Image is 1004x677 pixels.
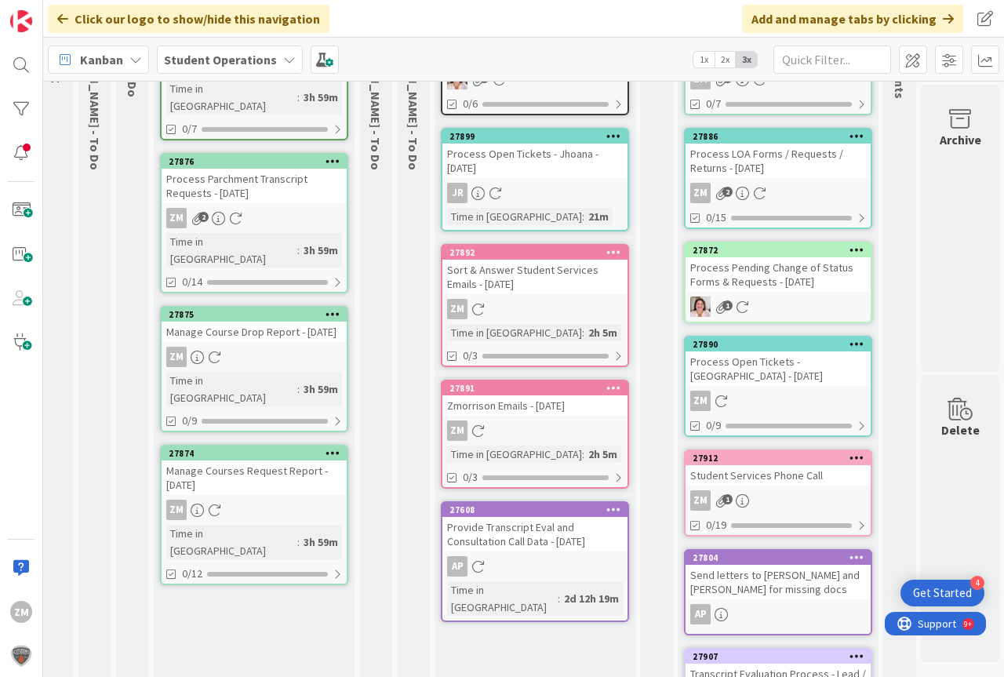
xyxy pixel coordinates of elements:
div: ZM [166,347,187,367]
a: 27875Manage Course Drop Report - [DATE]ZMTime in [GEOGRAPHIC_DATA]:3h 59m0/9 [160,306,348,432]
div: 27912Student Services Phone Call [686,451,871,486]
div: AP [442,556,627,577]
div: 27890 [693,339,871,350]
div: Provide Transcript Eval and Consultation Call Data - [DATE] [442,517,627,551]
span: Kanban [80,50,123,69]
span: : [297,89,300,106]
div: Add and manage tabs by clicking [742,5,963,33]
div: Time in [GEOGRAPHIC_DATA] [166,372,297,406]
span: Emilie - To Do [87,33,103,170]
a: 27891Zmorrison Emails - [DATE]ZMTime in [GEOGRAPHIC_DATA]:2h 5m0/3 [441,380,629,489]
div: 2d 12h 19m [560,590,623,607]
div: Delete [941,420,980,439]
span: 0/14 [182,274,202,290]
div: 2h 5m [584,324,621,341]
span: 0/12 [182,566,202,582]
div: Time in [GEOGRAPHIC_DATA] [447,581,558,616]
span: 1x [693,52,715,67]
a: 27608Provide Transcript Eval and Consultation Call Data - [DATE]APTime in [GEOGRAPHIC_DATA]:2d 12... [441,501,629,622]
a: 27912Student Services Phone CallZM0/19 [684,450,872,537]
div: ZM [686,490,871,511]
div: 27890Process Open Tickets - [GEOGRAPHIC_DATA] - [DATE] [686,337,871,386]
a: 27874Manage Courses Request Report - [DATE]ZMTime in [GEOGRAPHIC_DATA]:3h 59m0/12 [160,445,348,585]
div: 27876 [162,155,347,169]
div: Open Get Started checklist, remaining modules: 4 [900,580,984,606]
div: 27891 [449,383,627,394]
div: 27899Process Open Tickets - Jhoana - [DATE] [442,129,627,178]
div: Manage Courses Request Report - [DATE] [162,460,347,495]
div: Process LOA Forms / Requests / Returns - [DATE] [686,144,871,178]
span: 2 [722,187,733,197]
div: ZM [10,601,32,623]
div: 27804 [686,551,871,565]
div: 27804Send letters to [PERSON_NAME] and [PERSON_NAME] for missing docs [686,551,871,599]
div: JR [442,183,627,203]
div: 27886 [693,131,871,142]
div: 27804 [693,552,871,563]
div: Student Services Phone Call [686,465,871,486]
div: ZM [447,420,467,441]
a: 27872Process Pending Change of Status Forms & Requests - [DATE]EW [684,242,872,323]
div: 27872Process Pending Change of Status Forms & Requests - [DATE] [686,243,871,292]
div: Time in [GEOGRAPHIC_DATA] [447,208,582,225]
div: ZM [442,299,627,319]
a: 27899Process Open Tickets - Jhoana - [DATE]JRTime in [GEOGRAPHIC_DATA]:21m [441,128,629,231]
div: ZM [686,391,871,411]
div: Process Pending Change of Status Forms & Requests - [DATE] [686,257,871,292]
div: 27608 [442,503,627,517]
div: Click our logo to show/hide this navigation [48,5,329,33]
div: 27891Zmorrison Emails - [DATE] [442,381,627,416]
span: : [582,446,584,463]
div: Time in [GEOGRAPHIC_DATA] [166,525,297,559]
img: avatar [10,645,32,667]
span: 0/15 [706,209,726,226]
div: Manage Course Drop Report - [DATE] [162,322,347,342]
span: 0/7 [706,96,721,112]
b: Student Operations [164,52,277,67]
div: Time in [GEOGRAPHIC_DATA] [166,80,297,115]
img: Visit kanbanzone.com [10,10,32,32]
div: 2h 5m [584,446,621,463]
span: 0/19 [706,517,726,533]
div: ZM [166,500,187,520]
div: ZM [686,183,871,203]
span: 1 [722,300,733,311]
div: JR [447,183,467,203]
div: 27876 [169,156,347,167]
span: : [582,208,584,225]
input: Quick Filter... [773,45,891,74]
div: 27872 [686,243,871,257]
div: Process Parchment Transcript Requests - [DATE] [162,169,347,203]
span: 1 [722,494,733,504]
div: EW [686,297,871,317]
div: 27872 [693,245,871,256]
img: EW [690,297,711,317]
span: 0/9 [182,413,197,429]
div: 27874 [162,446,347,460]
span: 3x [736,52,757,67]
a: 27804Send letters to [PERSON_NAME] and [PERSON_NAME] for missing docsAP [684,549,872,635]
div: Process Open Tickets - [GEOGRAPHIC_DATA] - [DATE] [686,351,871,386]
div: 3h 59m [300,242,342,259]
div: 27892 [449,247,627,258]
div: 27892 [442,246,627,260]
div: Process Open Tickets - Jhoana - [DATE] [442,144,627,178]
div: 27907 [686,650,871,664]
a: 27876Process Parchment Transcript Requests - [DATE]ZMTime in [GEOGRAPHIC_DATA]:3h 59m0/14 [160,153,348,293]
span: 0/3 [463,348,478,364]
span: : [297,533,300,551]
span: : [558,590,560,607]
a: 27890Process Open Tickets - [GEOGRAPHIC_DATA] - [DATE]ZM0/9 [684,336,872,437]
div: 27907 [693,651,871,662]
span: 0/3 [463,469,478,486]
div: ZM [447,299,467,319]
div: 21m [584,208,613,225]
div: Sort & Answer Student Services Emails - [DATE] [442,260,627,294]
div: 27899 [442,129,627,144]
div: AP [690,604,711,624]
div: Time in [GEOGRAPHIC_DATA] [447,446,582,463]
div: ZM [162,208,347,228]
div: Zmorrison Emails - [DATE] [442,395,627,416]
span: Eric - To Do [368,33,384,170]
div: 27875 [169,309,347,320]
